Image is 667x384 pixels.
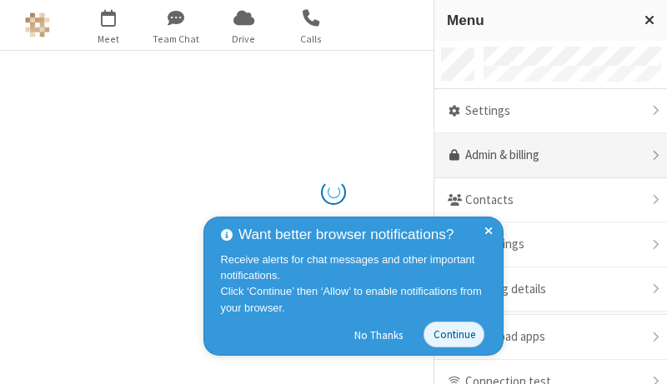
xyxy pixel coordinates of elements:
[447,12,629,28] h3: Menu
[434,315,667,360] div: Download apps
[213,32,275,47] span: Drive
[434,89,667,134] div: Settings
[78,32,140,47] span: Meet
[434,133,667,178] a: Admin & billing
[625,341,654,372] iframe: Chat
[280,32,343,47] span: Calls
[346,322,412,348] button: No Thanks
[238,224,454,246] span: Want better browser notifications?
[221,252,491,316] div: Receive alerts for chat messages and other important notifications. Click ‘Continue’ then ‘Allow’...
[424,322,484,347] button: Continue
[145,32,208,47] span: Team Chat
[434,222,667,267] div: Recordings
[25,12,50,37] img: Astra
[434,178,667,223] div: Contacts
[434,267,667,312] div: Meeting details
